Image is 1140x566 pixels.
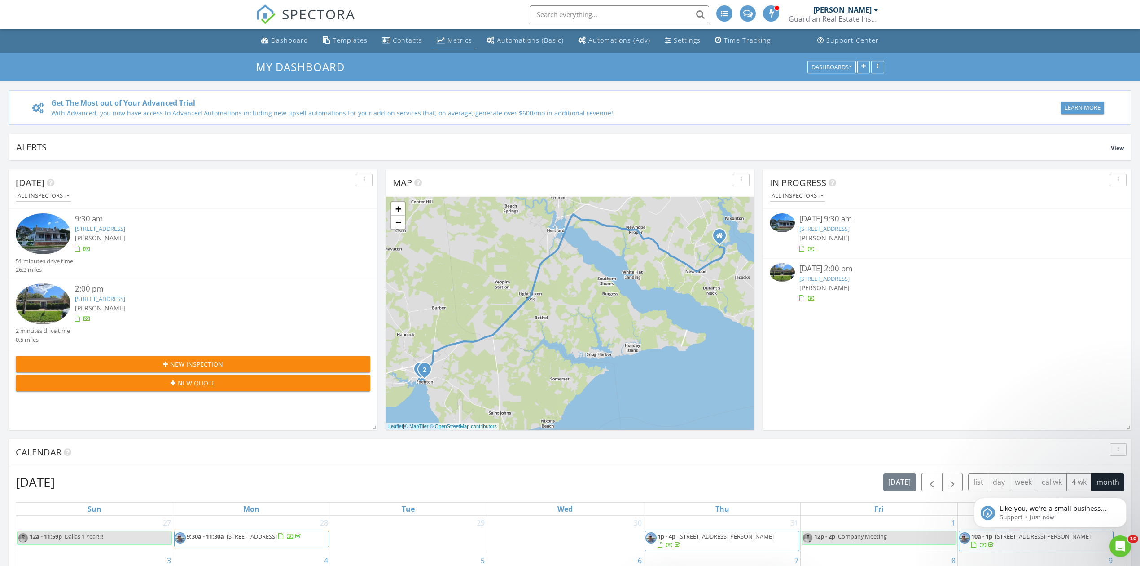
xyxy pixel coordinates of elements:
[556,503,574,515] a: Wednesday
[789,14,878,23] div: Guardian Real Estate Inspections
[770,263,795,282] img: 9372426%2Fcover_photos%2FzrpyMmbMck9QpfegtaKR%2Fsmall.jpg
[1066,473,1092,491] button: 4 wk
[175,532,186,544] img: 20230507_083843.jpg
[187,532,303,540] a: 9:30a - 11:30a [STREET_ADDRESS]
[1065,103,1101,112] div: Learn More
[789,516,800,530] a: Go to July 31, 2025
[574,32,654,49] a: Automations (Advanced)
[799,213,1095,225] div: [DATE] 9:30 am
[75,295,125,303] a: [STREET_ADDRESS]
[16,516,173,553] td: Go to July 27, 2025
[391,216,405,229] a: Zoom out
[333,36,368,44] div: Templates
[256,4,276,24] img: The Best Home Inspection Software - Spectora
[661,32,704,49] a: Settings
[16,473,55,491] h2: [DATE]
[178,378,215,388] span: New Quote
[968,473,988,491] button: list
[330,516,487,553] td: Go to July 29, 2025
[475,516,487,530] a: Go to July 29, 2025
[957,516,1114,553] td: Go to August 2, 2025
[770,213,1124,253] a: [DATE] 9:30 am [STREET_ADDRESS] [PERSON_NAME]
[1010,473,1037,491] button: week
[497,36,564,44] div: Automations (Basic)
[645,532,657,544] img: 20230507_083843.jpg
[51,97,932,108] div: Get The Most out of Your Advanced Trial
[75,283,341,295] div: 2:00 pm
[530,5,709,23] input: Search everything...
[16,257,73,265] div: 51 minutes drive time
[811,64,852,70] div: Dashboards
[173,516,330,553] td: Go to July 28, 2025
[30,532,62,540] span: 12a - 11:59p
[16,190,71,202] button: All Inspectors
[487,516,644,553] td: Go to July 30, 2025
[18,532,29,544] img: 298079755_10228807278712803_1103002836965021148_n.jpeg
[16,265,73,274] div: 26.3 miles
[714,503,731,515] a: Thursday
[256,12,355,31] a: SPECTORA
[658,532,675,540] span: 1p - 4p
[318,516,330,530] a: Go to July 28, 2025
[16,356,370,372] button: New Inspection
[799,234,850,242] span: [PERSON_NAME]
[75,234,125,242] span: [PERSON_NAME]
[483,32,567,49] a: Automations (Basic)
[86,503,103,515] a: Sunday
[65,532,103,540] span: Dallas 1 Year!!!!
[799,274,850,283] a: [STREET_ADDRESS]
[423,367,426,373] i: 2
[674,36,701,44] div: Settings
[161,516,173,530] a: Go to July 27, 2025
[174,531,329,547] a: 9:30a - 11:30a [STREET_ADDRESS]
[51,108,932,118] div: With Advanced, you now have access to Advanced Automations including new upsell automations for y...
[187,532,224,540] span: 9:30a - 11:30a
[770,190,825,202] button: All Inspectors
[588,36,650,44] div: Automations (Adv)
[16,213,370,274] a: 9:30 am [STREET_ADDRESS] [PERSON_NAME] 51 minutes drive time 26.3 miles
[256,59,352,74] a: My Dashboard
[258,32,312,49] a: Dashboard
[400,503,417,515] a: Tuesday
[227,532,277,540] span: [STREET_ADDRESS]
[807,61,856,73] button: Dashboards
[425,369,430,375] div: 106 E Queen St, Edenton, NC 27932
[18,193,70,199] div: All Inspectors
[770,177,826,189] span: In Progress
[988,473,1010,491] button: day
[433,32,476,49] a: Metrics
[241,503,261,515] a: Monday
[170,359,223,369] span: New Inspection
[75,304,125,312] span: [PERSON_NAME]
[447,36,472,44] div: Metrics
[799,225,850,233] a: [STREET_ADDRESS]
[971,532,1091,549] a: 10a - 1p [STREET_ADDRESS][PERSON_NAME]
[959,532,970,544] img: 20230507_083843.jpg
[826,36,879,44] div: Support Center
[388,424,403,429] a: Leaflet
[959,531,1114,551] a: 10a - 1p [STREET_ADDRESS][PERSON_NAME]
[770,213,795,232] img: 9308066%2Fcover_photos%2FClJdKFCgVbeS2hWv8MTW%2Fsmall.jpg
[16,327,70,335] div: 2 minutes drive time
[799,263,1095,274] div: [DATE] 2:00 pm
[404,424,429,429] a: © MapTiler
[1091,473,1124,491] button: month
[1128,535,1138,543] span: 10
[1061,102,1104,114] button: Learn More
[75,213,341,225] div: 9:30 am
[644,516,801,553] td: Go to July 31, 2025
[16,446,61,458] span: Calendar
[814,532,835,540] span: 12p - 2p
[386,423,499,430] div: |
[960,479,1140,542] iframe: Intercom notifications message
[942,473,963,491] button: Next month
[378,32,426,49] a: Contacts
[645,531,800,551] a: 1p - 4p [STREET_ADDRESS][PERSON_NAME]
[16,283,370,344] a: 2:00 pm [STREET_ADDRESS] [PERSON_NAME] 2 minutes drive time 0.5 miles
[921,473,943,491] button: Previous month
[75,225,125,233] a: [STREET_ADDRESS]
[802,532,813,544] img: 298079755_10228807278712803_1103002836965021148_n.jpeg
